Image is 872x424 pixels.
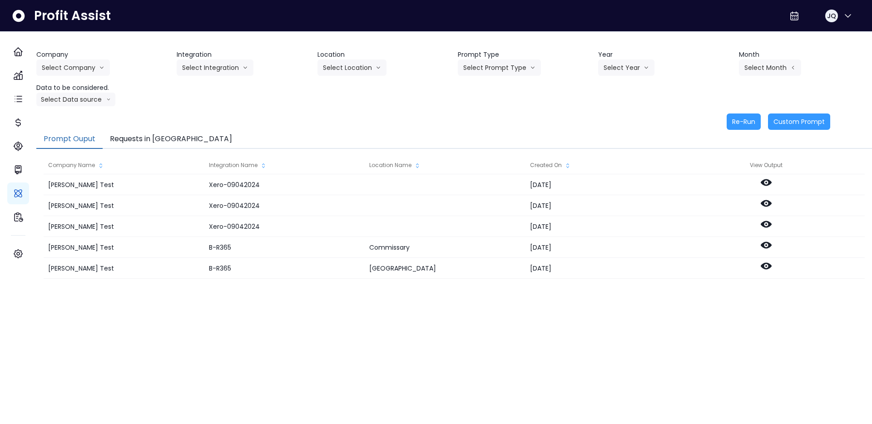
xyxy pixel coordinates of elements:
[204,237,365,258] div: B-R365
[44,195,204,216] div: [PERSON_NAME] Test
[739,59,801,76] button: Select Montharrow left line
[44,156,204,174] div: Company Name
[177,50,310,59] header: Integration
[564,162,571,169] svg: sort
[525,174,686,195] div: [DATE]
[686,156,847,174] div: View Output
[204,216,365,237] div: Xero-09042024
[177,59,253,76] button: Select Integrationarrow down line
[36,93,115,106] button: Select Data sourcearrow down line
[365,237,525,258] div: Commissary
[36,83,169,93] header: Data to be considered.
[204,258,365,279] div: B-R365
[36,50,169,59] header: Company
[204,195,365,216] div: Xero-09042024
[317,50,451,59] header: Location
[106,95,111,104] svg: arrow down line
[103,130,239,149] button: Requests in [GEOGRAPHIC_DATA]
[204,156,365,174] div: Integration Name
[414,162,421,169] svg: sort
[260,162,267,169] svg: sort
[365,258,525,279] div: [GEOGRAPHIC_DATA]
[99,63,104,72] svg: arrow down line
[243,63,248,72] svg: arrow down line
[598,50,731,59] header: Year
[525,195,686,216] div: [DATE]
[768,113,830,130] button: Custom Prompt
[204,174,365,195] div: Xero-09042024
[317,59,386,76] button: Select Locationarrow down line
[525,216,686,237] div: [DATE]
[525,258,686,279] div: [DATE]
[598,59,654,76] button: Select Yeararrow down line
[365,156,525,174] div: Location Name
[827,11,836,20] span: JQ
[44,237,204,258] div: [PERSON_NAME] Test
[458,59,541,76] button: Select Prompt Typearrow down line
[525,156,686,174] div: Created On
[525,237,686,258] div: [DATE]
[458,50,591,59] header: Prompt Type
[36,59,110,76] button: Select Companyarrow down line
[44,258,204,279] div: [PERSON_NAME] Test
[36,130,103,149] button: Prompt Ouput
[727,113,761,130] button: Re-Run
[739,50,872,59] header: Month
[44,216,204,237] div: [PERSON_NAME] Test
[530,63,535,72] svg: arrow down line
[644,63,649,72] svg: arrow down line
[790,63,796,72] svg: arrow left line
[97,162,104,169] svg: sort
[44,174,204,195] div: [PERSON_NAME] Test
[376,63,381,72] svg: arrow down line
[34,8,111,24] span: Profit Assist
